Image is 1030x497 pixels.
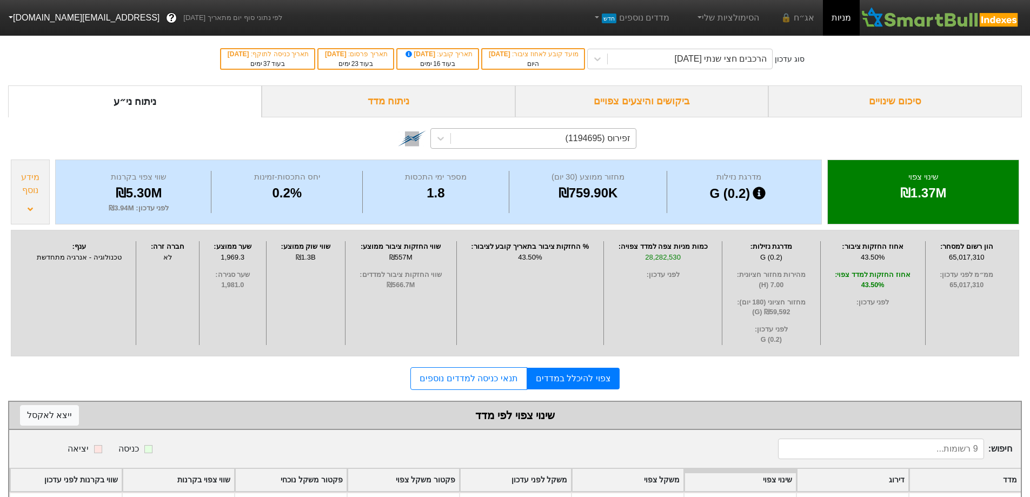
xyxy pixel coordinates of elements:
[823,252,922,263] div: 43.50%
[10,469,122,491] div: Toggle SortBy
[928,241,1005,252] div: הון רשום למסחר :
[725,324,817,335] span: לפני עדכון :
[139,252,196,263] div: לא
[489,50,512,58] span: [DATE]
[262,85,515,117] div: ניתוח מדד
[607,241,719,252] div: כמות מניות צפה למדד צפויה :
[670,171,808,183] div: מדרגת נזילות
[202,241,263,252] div: שער ממוצע :
[348,252,454,263] div: ₪557M
[823,270,922,280] span: אחוז החזקות למדד צפוי :
[588,7,674,29] a: מדדים נוספיםחדש
[404,50,437,58] span: [DATE]
[725,307,817,317] span: ₪59,592 (G)
[269,252,342,263] div: ₪1.3B
[928,252,1005,263] div: 65,017,310
[841,171,1005,183] div: שינוי צפוי
[860,7,1021,29] img: SmartBull
[263,60,270,68] span: 37
[515,85,769,117] div: ביקושים והיצעים צפויים
[410,367,527,390] a: תנאי כניסה למדדים נוספים
[433,60,440,68] span: 16
[460,252,601,263] div: 43.50%
[214,183,360,203] div: 0.2%
[725,297,817,308] span: מחזור חציוני (180 יום) :
[909,469,1021,491] div: Toggle SortBy
[823,241,922,252] div: אחוז החזקות ציבור :
[675,52,767,65] div: הרכבים חצי שנתי [DATE]
[928,270,1005,280] span: ממ״מ לפני עדכון :
[68,442,89,455] div: יציאה
[69,171,208,183] div: שווי צפוי בקרנות
[366,183,506,203] div: 1.8
[348,241,454,252] div: שווי החזקות ציבור ממוצע :
[348,280,454,290] span: ₪566.7M
[214,171,360,183] div: יחס התכסות-זמינות
[823,280,922,290] span: 43.50%
[778,439,1012,459] span: חיפוש :
[403,49,473,59] div: תאריך קובע :
[169,11,175,25] span: ?
[725,241,817,252] div: מדרגת נזילות :
[25,241,133,252] div: ענף :
[20,407,1010,423] div: שינוי צפוי לפי מדד
[366,171,506,183] div: מספר ימי התכסות
[725,252,817,263] div: G (0.2)
[797,469,908,491] div: Toggle SortBy
[324,59,388,69] div: בעוד ימים
[118,442,139,455] div: כניסה
[235,469,347,491] div: Toggle SortBy
[324,49,388,59] div: תאריך פרסום :
[202,252,263,263] div: 1,969.3
[512,171,664,183] div: מחזור ממוצע (30 יום)
[527,368,620,389] a: צפוי להיכלל במדדים
[841,183,1005,203] div: ₪1.37M
[460,469,572,491] div: Toggle SortBy
[768,85,1022,117] div: סיכום שינויים
[775,54,805,65] div: סוג עדכון
[202,280,263,290] span: 1,981.0
[928,280,1005,290] span: 65,017,310
[778,439,984,459] input: 9 רשומות...
[403,59,473,69] div: בעוד ימים
[348,469,459,491] div: Toggle SortBy
[566,132,630,145] div: זפירוס (1194695)
[228,50,251,58] span: [DATE]
[348,270,454,280] span: שווי החזקות ציבור למדדים :
[227,49,309,59] div: תאריך כניסה לתוקף :
[325,50,348,58] span: [DATE]
[685,469,796,491] div: Toggle SortBy
[607,252,719,263] div: 28,282,530
[8,85,262,117] div: ניתוח ני״ע
[183,12,282,23] span: לפי נתוני סוף יום מתאריך [DATE]
[602,14,616,23] span: חדש
[269,241,342,252] div: שווי שוק ממוצע :
[691,7,763,29] a: הסימולציות שלי
[227,59,309,69] div: בעוד ימים
[14,171,46,197] div: מידע נוסף
[725,280,817,290] span: 7.00 (H)
[670,183,808,204] div: G (0.2)
[725,270,817,280] span: מהירות מחזור חציונית :
[123,469,234,491] div: Toggle SortBy
[69,203,208,214] div: לפני עדכון : ₪3.94M
[607,270,719,280] span: לפני עדכון :
[725,335,817,345] span: G (0.2)
[202,270,263,280] span: שער סגירה :
[823,297,922,308] span: לפני עדכון :
[139,241,196,252] div: חברה זרה :
[527,60,539,68] span: היום
[69,183,208,203] div: ₪5.30M
[25,252,133,263] div: טכנולוגיה - אנרגיה מתחדשת
[460,241,601,252] div: % החזקות ציבור בתאריך קובע לציבור :
[351,60,358,68] span: 23
[572,469,683,491] div: Toggle SortBy
[20,405,79,426] button: ייצא לאקסל
[512,183,664,203] div: ₪759.90K
[398,124,426,153] img: tase link
[488,49,579,59] div: מועד קובע לאחוז ציבור :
